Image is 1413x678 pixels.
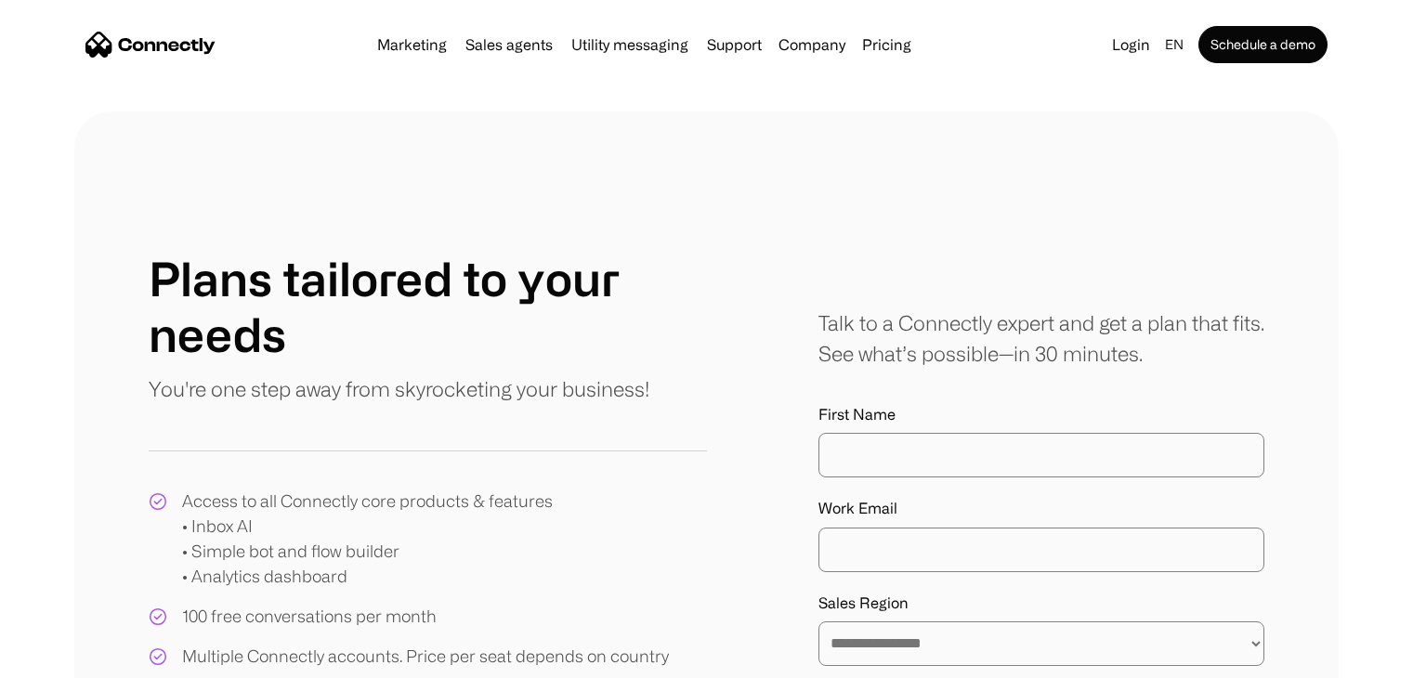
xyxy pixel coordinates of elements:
[818,594,1264,612] label: Sales Region
[37,645,111,671] ul: Language list
[778,32,845,58] div: Company
[564,37,696,52] a: Utility messaging
[700,37,769,52] a: Support
[773,32,851,58] div: Company
[149,251,707,362] h1: Plans tailored to your needs
[458,37,560,52] a: Sales agents
[370,37,454,52] a: Marketing
[19,644,111,671] aside: Language selected: English
[818,500,1264,517] label: Work Email
[1165,32,1184,58] div: en
[1158,32,1195,58] div: en
[1198,26,1328,63] a: Schedule a demo
[818,307,1264,369] div: Talk to a Connectly expert and get a plan that fits. See what’s possible—in 30 minutes.
[85,31,216,59] a: home
[182,489,553,589] div: Access to all Connectly core products & features • Inbox AI • Simple bot and flow builder • Analy...
[149,373,649,404] p: You're one step away from skyrocketing your business!
[182,604,437,629] div: 100 free conversations per month
[1105,32,1158,58] a: Login
[855,37,919,52] a: Pricing
[182,644,669,669] div: Multiple Connectly accounts. Price per seat depends on country
[818,406,1264,424] label: First Name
